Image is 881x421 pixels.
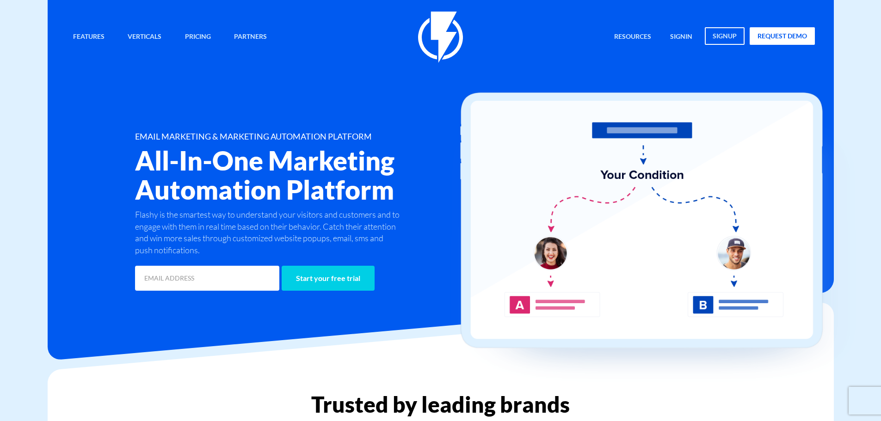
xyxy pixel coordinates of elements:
p: Flashy is the smartest way to understand your visitors and customers and to engage with them in r... [135,209,402,256]
input: Start your free trial [282,266,375,291]
a: Features [66,27,111,47]
h2: All-In-One Marketing Automation Platform [135,146,496,204]
a: Partners [227,27,274,47]
a: Verticals [121,27,168,47]
a: Pricing [178,27,218,47]
input: EMAIL ADDRESS [135,266,279,291]
a: signin [663,27,699,47]
h1: EMAIL MARKETING & MARKETING AUTOMATION PLATFORM [135,132,496,141]
a: signup [705,27,745,45]
a: request demo [750,27,815,45]
a: Resources [607,27,658,47]
h2: Trusted by leading brands [48,392,834,416]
